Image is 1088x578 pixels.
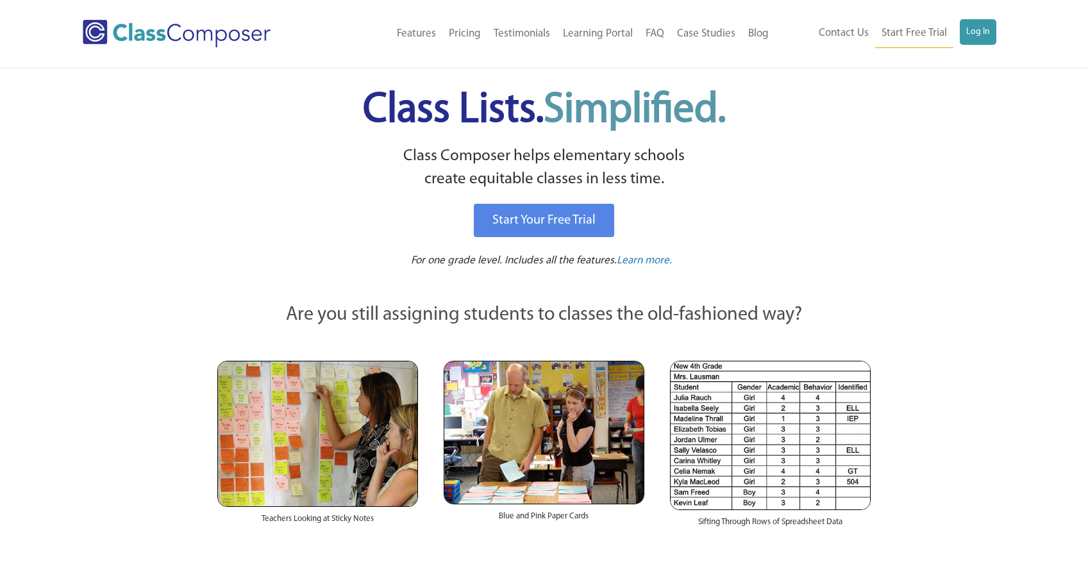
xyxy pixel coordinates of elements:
a: Learning Portal [557,20,639,48]
img: Teachers Looking at Sticky Notes [217,361,418,507]
a: Learn more. [617,253,672,269]
a: FAQ [639,20,671,48]
p: Are you still assigning students to classes the old-fashioned way? [217,301,871,329]
span: Class Lists. [363,90,726,131]
span: Simplified. [544,90,726,131]
a: Blog [742,20,775,48]
p: Class Composer helps elementary schools create equitable classes in less time. [215,145,873,192]
img: Class Composer [83,20,271,47]
nav: Header Menu [323,20,775,48]
div: Blue and Pink Paper Cards [444,504,644,535]
span: Start Your Free Trial [492,214,596,227]
a: Contact Us [812,19,875,47]
a: Start Your Free Trial [474,204,614,237]
img: Spreadsheets [670,361,871,510]
span: Learn more. [617,255,672,266]
nav: Header Menu [775,19,996,48]
img: Blue and Pink Paper Cards [444,361,644,504]
a: Log In [960,19,996,45]
a: Features [390,20,442,48]
span: For one grade level. Includes all the features. [411,255,617,266]
a: Pricing [442,20,487,48]
a: Case Studies [671,20,742,48]
div: Teachers Looking at Sticky Notes [217,507,418,538]
div: Sifting Through Rows of Spreadsheet Data [670,510,871,541]
a: Testimonials [487,20,557,48]
a: Start Free Trial [875,19,953,48]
